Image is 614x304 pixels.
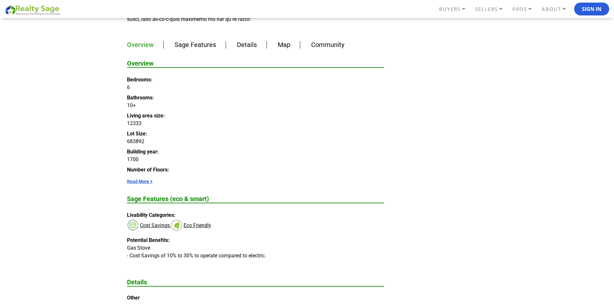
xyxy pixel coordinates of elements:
[127,236,384,244] dt: Potential Benefits:
[127,148,384,156] dt: Building year:
[127,130,384,138] dt: Lot Size:
[127,295,384,301] h4: Other
[127,211,384,219] dt: Livability Categories:
[127,179,384,184] a: Read More +
[127,112,384,120] dt: Living area size:
[127,166,384,174] dt: Number of Floors:
[540,4,574,15] a: ABOUT
[127,219,170,231] div: Cost Savings
[127,244,384,267] dd: Gas Stove - Cost Savings of 10% to 30% to operate compared to electric.
[127,94,384,102] dt: Bathrooms:
[5,4,63,15] img: REALTY SAGE
[237,41,257,49] a: Details
[171,219,211,231] div: Eco Friendly
[127,76,384,84] dt: Bedrooms:
[127,60,384,68] h2: Overview
[175,41,216,49] a: Sage Features
[127,120,384,127] dd: 12333
[127,84,384,91] dd: 6
[127,102,384,109] dd: 10+
[127,279,384,287] h2: Details
[574,3,609,15] button: Sign In
[474,4,511,15] a: SELLERS
[127,156,384,163] dd: 1700
[127,195,384,203] h2: Sage Features (eco & smart)
[127,41,154,49] a: Overview
[127,219,384,231] dd: ,
[127,138,384,145] dd: 683892
[438,4,474,15] a: BUYERS
[511,4,540,15] a: PROS
[278,41,290,49] a: Map
[311,41,344,49] a: Community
